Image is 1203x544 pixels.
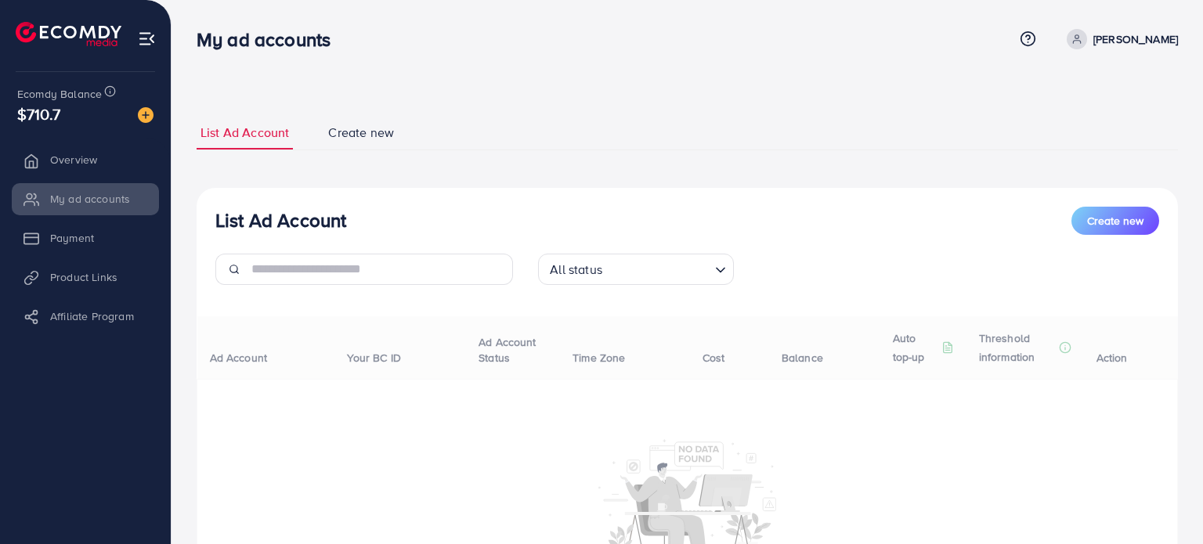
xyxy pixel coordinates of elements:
span: $710.7 [17,103,60,125]
img: menu [138,30,156,48]
h3: List Ad Account [215,209,346,232]
span: Ecomdy Balance [17,86,102,102]
span: Create new [328,124,394,142]
h3: My ad accounts [197,28,343,51]
input: Search for option [607,255,709,281]
img: logo [16,22,121,46]
span: Create new [1087,213,1143,229]
button: Create new [1071,207,1159,235]
p: [PERSON_NAME] [1093,30,1178,49]
a: [PERSON_NAME] [1060,29,1178,49]
img: image [138,107,154,123]
span: List Ad Account [200,124,289,142]
div: Search for option [538,254,734,285]
span: All status [547,258,605,281]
